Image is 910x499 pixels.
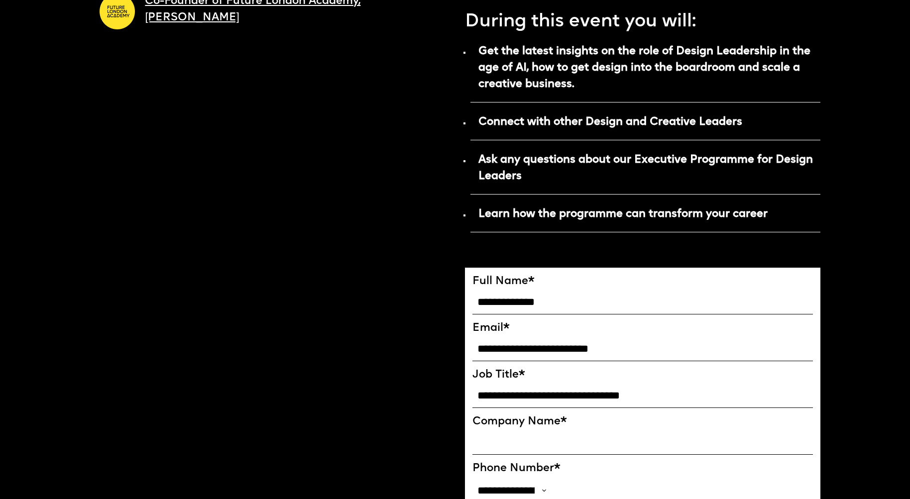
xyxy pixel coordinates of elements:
label: Email [472,322,813,335]
label: Full Name [472,275,813,288]
strong: Connect with other Design and Creative Leaders [478,117,742,127]
strong: Learn how the programme can transform your career [478,209,768,219]
strong: Ask any questions about our Executive Programme for Design Leaders [478,155,813,182]
strong: Get the latest insights on the role of Design Leadership in the age of AI, how to get design into... [478,46,810,90]
p: During this event you will: [465,3,820,36]
label: Company Name [472,415,813,428]
label: Job Title [472,369,813,382]
label: Phone Number [472,462,813,475]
